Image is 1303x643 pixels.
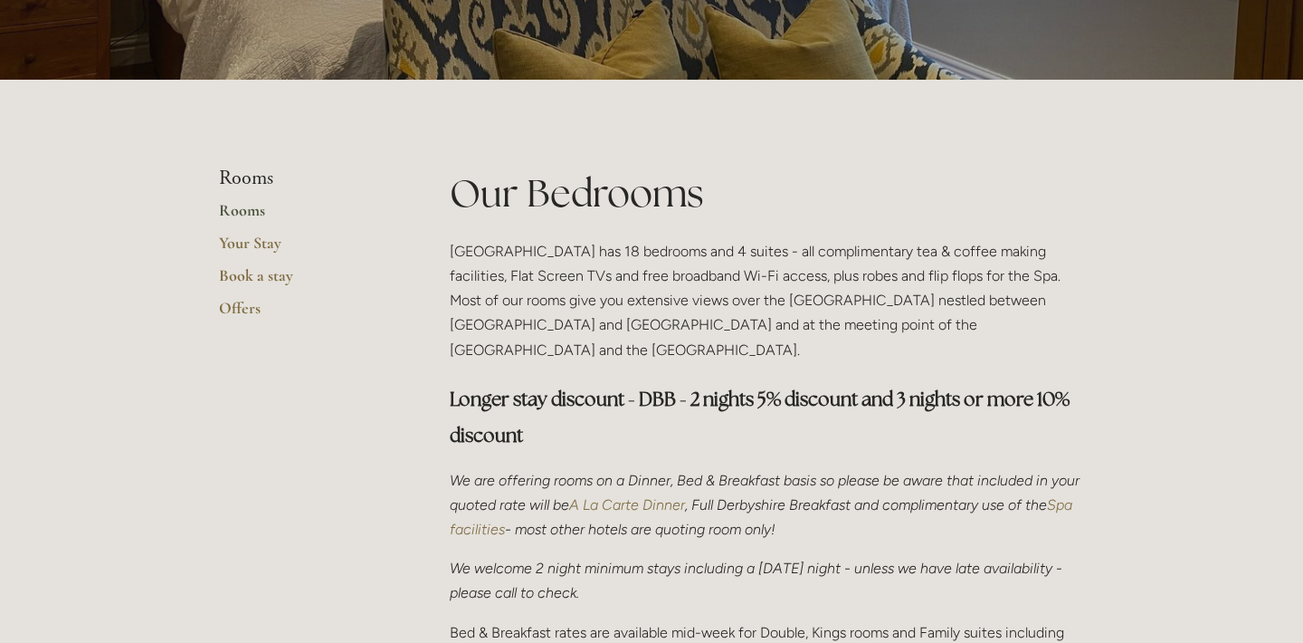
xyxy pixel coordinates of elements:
[569,496,685,513] a: A La Carte Dinner
[219,200,392,233] a: Rooms
[450,387,1073,447] strong: Longer stay discount - DBB - 2 nights 5% discount and 3 nights or more 10% discount
[685,496,1047,513] em: , Full Derbyshire Breakfast and complimentary use of the
[450,239,1084,362] p: [GEOGRAPHIC_DATA] has 18 bedrooms and 4 suites - all complimentary tea & coffee making facilities...
[219,298,392,331] a: Offers
[219,265,392,298] a: Book a stay
[450,560,1066,601] em: We welcome 2 night minimum stays including a [DATE] night - unless we have late availability - pl...
[219,167,392,190] li: Rooms
[450,472,1083,513] em: We are offering rooms on a Dinner, Bed & Breakfast basis so please be aware that included in your...
[450,167,1084,220] h1: Our Bedrooms
[505,521,775,538] em: - most other hotels are quoting room only!
[219,233,392,265] a: Your Stay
